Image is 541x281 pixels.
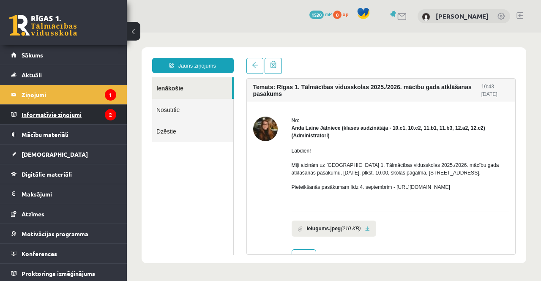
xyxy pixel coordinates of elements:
strong: Anda Laine Jātniece (klases audzinātāja - 10.c1, 10.c2, 11.b1, 11.b3, 12.a2, 12.c2) (Administratori) [165,93,358,106]
a: 0 xp [333,11,352,17]
p: Labdien! [165,115,383,122]
a: Konferences [11,244,116,263]
p: Mīļi aicinām uz [GEOGRAPHIC_DATA] 1. Tālmācības vidusskolas 2025./2026. mācību gada atklāšanas pa... [165,129,383,144]
span: mP [325,11,332,17]
a: Dzēstie [25,88,107,109]
img: Anda Laine Jātniece (klases audzinātāja - 10.c1, 10.c2, 11.b1, 11.b3, 12.a2, 12.c2) [126,84,151,109]
a: Ienākošie [25,45,105,66]
a: Sākums [11,45,116,65]
a: Digitālie materiāli [11,164,116,184]
span: 0 [333,11,342,19]
span: Mācību materiāli [22,131,68,138]
a: [PERSON_NAME] [436,12,489,20]
span: Digitālie materiāli [22,170,72,178]
a: Atbildēt [165,217,189,232]
h4: Temats: Rīgas 1. Tālmācības vidusskolas 2025./2026. mācību gada atklāšanas pasākums [126,51,355,65]
a: Maksājumi [11,184,116,204]
legend: Maksājumi [22,184,116,204]
a: 1520 mP [309,11,332,17]
span: Atzīmes [22,210,44,218]
div: No: [165,84,383,92]
div: 10:43 [DATE] [355,50,382,65]
span: Motivācijas programma [22,230,88,237]
i: 2 [105,109,116,120]
i: (210 KB) [214,192,234,200]
i: 1 [105,89,116,101]
legend: Informatīvie ziņojumi [22,105,116,124]
p: Pieteikšanās pasākumam līdz 4. septembrim - [URL][DOMAIN_NAME] [165,151,383,158]
span: Aktuāli [22,71,42,79]
span: 1520 [309,11,324,19]
span: Proktoringa izmēģinājums [22,270,95,277]
a: Motivācijas programma [11,224,116,243]
span: xp [343,11,348,17]
a: Jauns ziņojums [25,25,107,41]
span: Sākums [22,51,43,59]
a: Aktuāli [11,65,116,85]
a: Mācību materiāli [11,125,116,144]
a: Atzīmes [11,204,116,224]
a: Ziņojumi1 [11,85,116,104]
a: Rīgas 1. Tālmācības vidusskola [9,15,77,36]
img: Zane Sukse [422,13,430,21]
b: Ielugums.jpeg [180,192,214,200]
a: [DEMOGRAPHIC_DATA] [11,145,116,164]
legend: Ziņojumi [22,85,116,104]
a: Nosūtītie [25,66,107,88]
a: Informatīvie ziņojumi2 [11,105,116,124]
span: Konferences [22,250,57,257]
span: [DEMOGRAPHIC_DATA] [22,150,88,158]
